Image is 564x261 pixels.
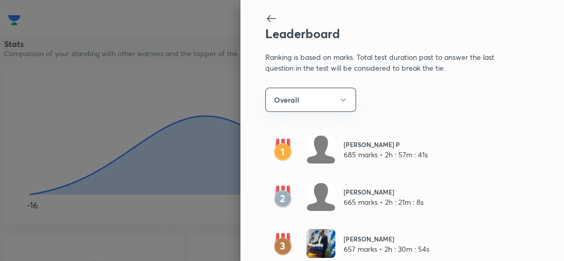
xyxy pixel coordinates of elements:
[307,182,335,211] img: Avatar
[265,26,505,41] h2: Leaderboard
[265,88,356,112] button: Overall
[265,186,300,208] img: rank2.svg
[307,135,335,164] img: Avatar
[344,197,424,207] p: 665 marks • 2h : 21m : 8s
[344,187,424,197] h6: [PERSON_NAME]
[344,243,429,254] p: 657 marks • 2h : 30m : 54s
[265,139,300,161] img: rank1.svg
[307,229,335,258] img: Avatar
[265,233,300,256] img: rank3.svg
[344,140,428,149] h6: [PERSON_NAME] P
[344,234,429,243] h6: [PERSON_NAME]
[344,149,428,160] p: 685 marks • 2h : 57m : 41s
[265,41,505,75] p: Ranking is based on marks. Total test duration past to answer the last question in the test will ...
